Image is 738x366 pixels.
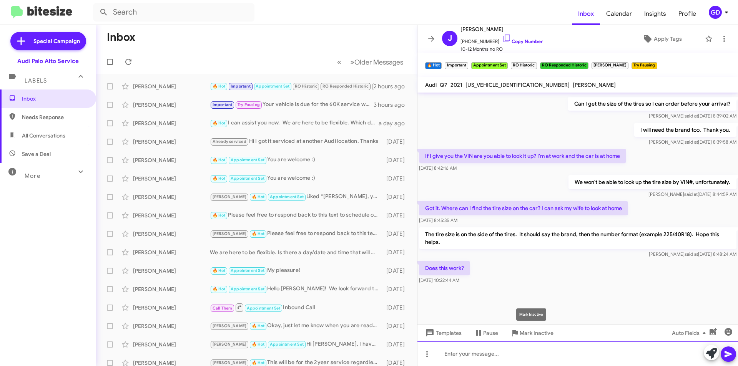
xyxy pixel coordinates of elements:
[213,194,247,199] span: [PERSON_NAME]
[270,194,304,199] span: Appointment Set
[213,268,226,273] span: 🔥 Hot
[22,150,51,158] span: Save a Deal
[709,6,722,19] div: GD
[638,3,672,25] a: Insights
[450,81,462,88] span: 2021
[622,32,701,46] button: Apply Tags
[231,84,251,89] span: Important
[93,3,254,22] input: Search
[213,287,226,291] span: 🔥 Hot
[133,138,210,146] div: [PERSON_NAME]
[382,341,411,348] div: [DATE]
[332,54,346,70] button: Previous
[252,231,265,236] span: 🔥 Hot
[210,82,374,91] div: Does this work?
[419,217,457,223] span: [DATE] 8:45:35 AM
[568,175,736,189] p: We won't be able to look up the tire size by VIN#, unfortunately.
[666,326,715,340] button: Auto Fields
[382,230,411,238] div: [DATE]
[252,194,265,199] span: 🔥 Hot
[133,341,210,348] div: [PERSON_NAME]
[382,304,411,311] div: [DATE]
[213,84,226,89] span: 🔥 Hot
[213,323,247,328] span: [PERSON_NAME]
[502,38,543,44] a: Copy Number
[649,113,736,119] span: [PERSON_NAME] [DATE] 8:39:02 AM
[468,326,504,340] button: Pause
[573,81,616,88] span: [PERSON_NAME]
[252,342,265,347] span: 🔥 Hot
[445,62,468,69] small: Important
[465,81,570,88] span: [US_VEHICLE_IDENTIFICATION_NUMBER]
[684,191,698,197] span: said at
[448,32,452,45] span: J
[133,156,210,164] div: [PERSON_NAME]
[213,360,247,365] span: [PERSON_NAME]
[419,149,626,163] p: If I give you the VIN are you able to look it up? I'm at work and the car is at home
[252,360,265,365] span: 🔥 Hot
[382,267,411,275] div: [DATE]
[33,37,80,45] span: Special Campaign
[231,268,264,273] span: Appointment Set
[133,285,210,293] div: [PERSON_NAME]
[213,306,233,311] span: Call Them
[374,83,411,90] div: 2 hours ago
[210,156,382,164] div: You are welcome :)
[107,31,135,43] h1: Inbox
[504,326,560,340] button: Mark Inactive
[654,32,682,46] span: Apply Tags
[460,45,543,53] span: 10-12 Months no RO
[685,113,698,119] span: said at
[425,62,442,69] small: 🔥 Hot
[210,119,379,128] div: I can assist you now. We are here to be flexible. Which day/date and time works best for you?
[133,322,210,330] div: [PERSON_NAME]
[540,62,588,69] small: RO Responded Historic
[25,172,40,179] span: More
[256,84,289,89] span: Appointment Set
[22,95,87,103] span: Inbox
[295,84,317,89] span: RO Historic
[133,119,210,127] div: [PERSON_NAME]
[213,176,226,181] span: 🔥 Hot
[460,25,543,34] span: [PERSON_NAME]
[648,191,736,197] span: [PERSON_NAME] [DATE] 8:44:59 AM
[210,340,382,349] div: Hi [PERSON_NAME], I have availability on [DATE] 10:00. Will this work?
[374,101,411,109] div: 3 hours ago
[133,101,210,109] div: [PERSON_NAME]
[210,248,382,256] div: We are here to be flexible. Is there a day/date and time that will work best for you?
[600,3,638,25] a: Calendar
[213,231,247,236] span: [PERSON_NAME]
[685,251,698,257] span: said at
[333,54,408,70] nav: Page navigation example
[572,3,600,25] span: Inbox
[231,157,264,162] span: Appointment Set
[213,102,233,107] span: Important
[252,323,265,328] span: 🔥 Hot
[22,132,65,139] span: All Conversations
[672,3,702,25] a: Profile
[511,62,537,69] small: RO Historic
[133,230,210,238] div: [PERSON_NAME]
[672,326,709,340] span: Auto Fields
[133,304,210,311] div: [PERSON_NAME]
[133,212,210,219] div: [PERSON_NAME]
[425,81,437,88] span: Audi
[337,57,341,67] span: «
[210,303,382,312] div: Inbound Call
[379,119,411,127] div: a day ago
[210,229,382,238] div: Please feel free to respond back to this text to schedule or call us at [PHONE_NUMBER] when you a...
[419,261,470,275] p: Does this work?
[685,139,698,145] span: said at
[516,308,546,321] div: Mark Inactive
[133,175,210,182] div: [PERSON_NAME]
[382,248,411,256] div: [DATE]
[322,84,369,89] span: RO Responded Historic
[210,192,382,201] div: Liked “[PERSON_NAME], you are all set for [DATE] 8 AM. We will see you then and hope you have a w...
[382,193,411,201] div: [DATE]
[25,77,47,84] span: Labels
[382,156,411,164] div: [DATE]
[346,54,408,70] button: Next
